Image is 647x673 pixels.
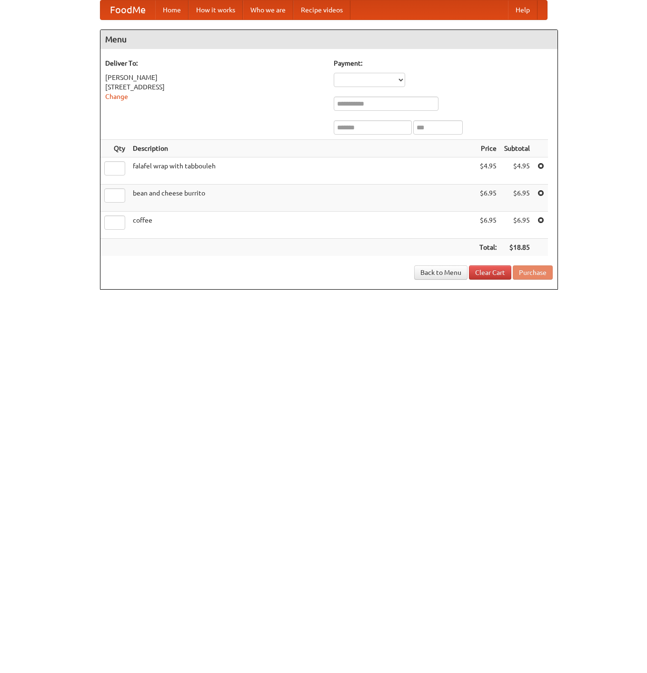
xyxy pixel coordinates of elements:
[105,73,324,82] div: [PERSON_NAME]
[500,157,534,185] td: $4.95
[500,239,534,256] th: $18.85
[100,0,155,20] a: FoodMe
[476,239,500,256] th: Total:
[500,185,534,212] td: $6.95
[500,140,534,157] th: Subtotal
[476,185,500,212] td: $6.95
[105,82,324,92] div: [STREET_ADDRESS]
[155,0,189,20] a: Home
[105,93,128,100] a: Change
[129,157,476,185] td: falafel wrap with tabbouleh
[476,140,500,157] th: Price
[105,59,324,68] h5: Deliver To:
[243,0,293,20] a: Who we are
[334,59,553,68] h5: Payment:
[500,212,534,239] td: $6.95
[414,265,468,280] a: Back to Menu
[476,157,500,185] td: $4.95
[100,30,557,49] h4: Menu
[189,0,243,20] a: How it works
[513,265,553,280] button: Purchase
[508,0,538,20] a: Help
[129,185,476,212] td: bean and cheese burrito
[129,212,476,239] td: coffee
[476,212,500,239] td: $6.95
[129,140,476,157] th: Description
[100,140,129,157] th: Qty
[293,0,350,20] a: Recipe videos
[469,265,511,280] a: Clear Cart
